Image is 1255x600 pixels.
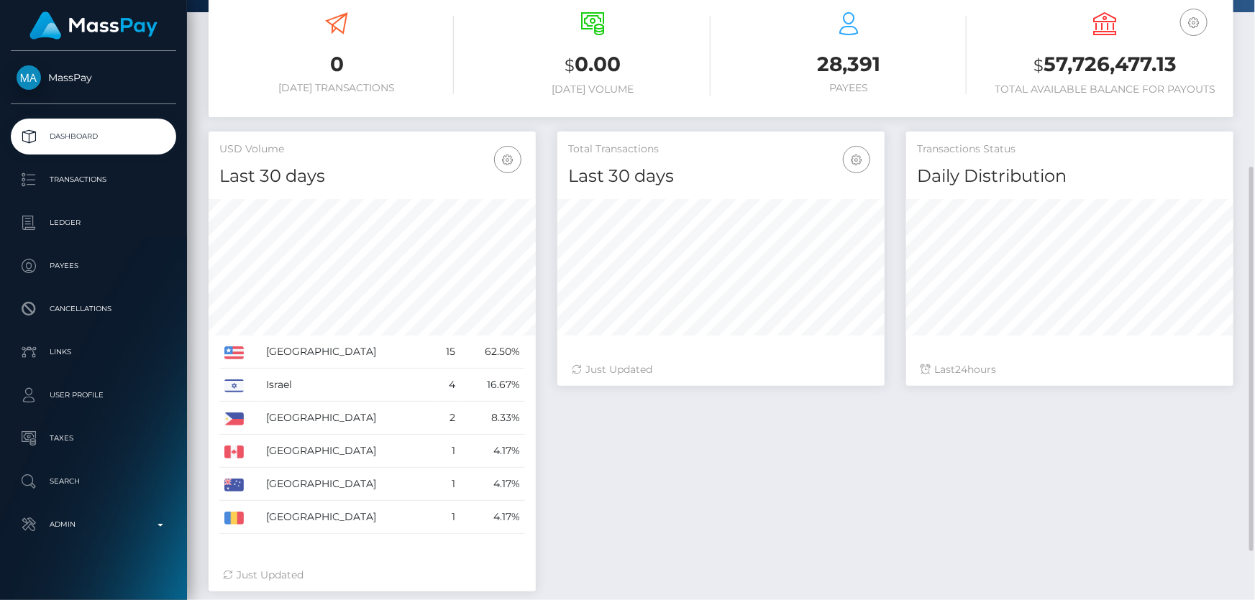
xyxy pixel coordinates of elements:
a: Cancellations [11,291,176,327]
h6: Payees [732,82,967,94]
td: 62.50% [460,336,525,369]
div: Just Updated [572,362,870,377]
td: 4.17% [460,435,525,468]
img: AU.png [224,479,244,491]
p: Dashboard [17,126,170,147]
a: Admin [11,507,176,543]
td: Israel [261,369,432,402]
small: $ [565,55,575,75]
a: Links [11,334,176,370]
p: User Profile [17,384,170,406]
h6: [DATE] Volume [475,83,710,96]
h6: Total Available Balance for Payouts [988,83,1223,96]
td: 1 [433,468,461,501]
td: 8.33% [460,402,525,435]
p: Ledger [17,212,170,234]
h3: 28,391 [732,50,967,78]
p: Cancellations [17,298,170,320]
h3: 57,726,477.13 [988,50,1223,80]
div: Last hours [921,362,1219,377]
h5: Transactions Status [917,142,1223,157]
td: 16.67% [460,369,525,402]
p: Taxes [17,428,170,449]
td: 4.17% [460,468,525,501]
td: [GEOGRAPHIC_DATA] [261,501,432,534]
td: [GEOGRAPHIC_DATA] [261,468,432,501]
span: 24 [955,363,967,376]
a: Taxes [11,420,176,456]
p: Admin [17,514,170,535]
td: [GEOGRAPHIC_DATA] [261,336,432,369]
td: 15 [433,336,461,369]
h4: Last 30 days [219,164,525,189]
h3: 0 [219,50,454,78]
img: US.png [224,346,244,359]
td: [GEOGRAPHIC_DATA] [261,435,432,468]
td: 1 [433,435,461,468]
p: Payees [17,255,170,277]
h3: 0.00 [475,50,710,80]
p: Transactions [17,169,170,190]
a: User Profile [11,377,176,413]
td: [GEOGRAPHIC_DATA] [261,402,432,435]
td: 4.17% [460,501,525,534]
a: Dashboard [11,119,176,154]
h6: [DATE] Transactions [219,82,454,94]
div: Just Updated [223,568,521,583]
small: $ [1033,55,1044,75]
p: Links [17,341,170,363]
span: MassPay [11,71,176,84]
a: Ledger [11,205,176,241]
td: 1 [433,501,461,534]
h4: Daily Distribution [917,164,1223,189]
img: PH.png [224,412,244,425]
h5: USD Volume [219,142,525,157]
td: 4 [433,369,461,402]
a: Transactions [11,162,176,198]
img: CA.png [224,446,244,458]
a: Payees [11,248,176,284]
td: 2 [433,402,461,435]
h4: Last 30 days [568,164,874,189]
img: MassPay Logo [29,11,158,40]
img: IL.png [224,379,244,392]
img: MassPay [17,65,41,90]
p: Search [17,471,170,492]
h5: Total Transactions [568,142,874,157]
a: Search [11,463,176,499]
img: RO.png [224,512,244,525]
